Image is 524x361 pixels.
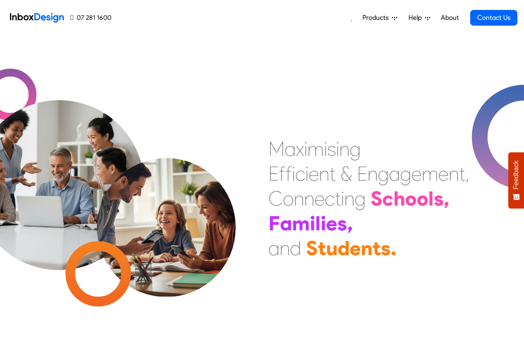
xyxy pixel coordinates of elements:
div: c [382,186,394,211]
div: a [285,136,296,161]
span: Products [362,13,392,23]
div: C [268,186,283,211]
div: l [315,211,321,236]
div: m [292,211,310,236]
button: Feedback - Show survey [508,152,524,208]
div: m [307,136,324,161]
div: s [381,236,391,261]
div: a [280,211,292,236]
div: t [335,186,341,211]
div: e [326,211,337,236]
div: e [438,161,449,186]
div: a [268,236,280,261]
div: t [459,161,465,186]
div: m [422,161,438,186]
div: o [283,186,294,211]
a: Contact Us [470,10,517,26]
div: c [295,161,305,186]
div: , [465,161,469,186]
div: n [294,186,304,211]
div: o [405,186,417,211]
div: n [319,161,329,186]
a: Help [405,10,434,26]
span: Feedback [512,160,520,189]
div: n [280,236,290,261]
div: n [367,161,378,186]
div: & [340,161,352,186]
div: x [296,136,304,161]
div: d [338,236,350,261]
div: E [357,161,367,186]
div: c [325,186,335,211]
a: Products [359,10,401,26]
div: e [309,161,319,186]
div: s [434,186,444,211]
span: Help [408,13,425,23]
div: e [314,186,325,211]
div: i [324,136,327,161]
div: e [411,161,422,186]
div: i [292,161,295,186]
div: s [327,136,336,161]
a: 07 281 1600 [70,13,111,23]
div: a [389,161,400,186]
div: S [306,236,318,261]
div: t [329,161,336,186]
div: , [347,211,353,236]
div: i [321,211,326,236]
div: u [326,236,338,261]
div: n [304,186,314,211]
div: i [304,136,307,161]
div: , [444,186,449,211]
div: f [285,161,292,186]
div: g [400,161,411,186]
div: f [279,161,285,186]
div: E [268,161,279,186]
div: n [344,186,355,211]
div: Maximising Efficient & Engagement, Connecting Schools, Families, and Students. [268,136,469,261]
div: g [355,186,366,211]
div: s [337,211,347,236]
div: o [417,186,428,211]
div: i [341,186,344,211]
div: d [290,236,301,261]
div: l [428,186,434,211]
div: i [305,161,309,186]
div: g [378,161,389,186]
img: parents_with_child.png [80,124,253,297]
div: n [449,161,459,186]
div: S [371,186,382,211]
div: g [350,136,361,161]
div: i [336,136,339,161]
div: . [391,236,396,261]
div: n [339,136,350,161]
div: F [268,211,280,236]
div: e [350,236,361,261]
div: t [372,236,381,261]
div: n [361,236,372,261]
a: About [438,10,461,26]
div: i [310,211,315,236]
div: h [394,186,405,211]
div: M [268,136,285,161]
div: t [318,236,326,261]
